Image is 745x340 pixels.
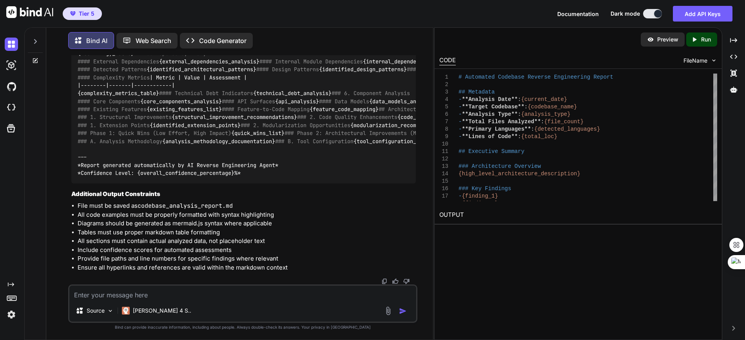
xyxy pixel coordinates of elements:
[459,111,462,117] span: -
[435,206,722,224] h2: OUTPUT
[521,133,557,140] span: {total_loc}
[711,57,717,64] img: chevron down
[63,7,102,20] button: premiumTier 5
[439,81,448,88] div: 2
[382,106,513,113] span: # Architecture Improvement Recommendations
[79,10,94,18] span: Tier 5
[439,170,448,178] div: 14
[162,90,253,97] span: ### Technical Debt Indicators
[459,96,462,103] span: -
[459,133,462,140] span: -
[70,11,76,16] img: premium
[81,114,172,121] span: ## 1. Structural Improvements
[459,163,541,169] span: ### Architecture Overview
[410,66,463,73] span: ### Anti-Patterns
[81,66,147,73] span: ### Detected Patterns
[138,202,233,210] code: codebase_analysis_report.md
[459,185,511,192] span: ### Key Findings
[86,36,107,45] p: Bind AI
[5,101,18,114] img: cloudideIcon
[531,126,534,132] span: :
[78,114,81,121] span: #
[78,210,415,219] li: All code examples must be properly formatted with syntax highlighting
[439,56,456,65] div: CODE
[439,103,448,111] div: 5
[403,278,410,284] img: dislike
[256,66,259,73] span: #
[81,106,147,113] span: ### Existing Features
[384,306,393,315] img: attachment
[78,74,81,81] span: #
[78,130,81,137] span: #
[439,200,448,207] div: 18
[107,308,114,314] img: Pick Models
[78,106,81,113] span: #
[81,58,159,65] span: ### External Dependencies
[534,126,600,132] span: {detected_languages}
[439,126,448,133] div: 8
[244,122,350,129] span: ## 2. Modularization Opportunities
[527,104,577,110] span: {codebase_name}
[462,193,498,199] span: {finding_1}
[71,190,160,198] strong: Additional Output Constraints
[459,89,495,95] span: ## Metadata
[462,200,498,207] span: {finding_2}
[225,106,310,113] span: ### Feature-to-Code Mapping
[259,66,319,73] span: ### Design Patterns
[462,119,541,125] span: **Total Files Analyzed**
[81,74,150,81] span: ### Complexity Metrics
[275,138,278,145] span: #
[78,228,415,237] li: Tables must use proper markdown table formatting
[78,98,81,105] span: #
[78,66,81,73] span: #
[379,106,382,113] span: #
[81,138,162,145] span: ## A. Analysis Methodology
[518,111,521,117] span: :
[159,90,162,97] span: #
[5,38,18,51] img: darkChat
[524,104,527,110] span: :
[381,278,388,284] img: copy
[87,307,105,315] p: Source
[399,307,407,315] img: icon
[518,133,521,140] span: :
[81,98,140,105] span: ### Core Components
[78,122,81,129] span: #
[322,98,369,105] span: ### Data Models
[544,119,584,125] span: {file_count}
[518,96,521,103] span: :
[657,36,678,43] p: Preview
[647,36,654,43] img: preview
[136,36,171,45] p: Web Search
[439,192,448,200] div: 17
[459,171,580,177] span: {high_level_architecture_description}
[557,11,599,17] span: Documentation
[557,10,599,18] button: Documentation
[122,307,130,315] img: Claude 4 Sonnet
[439,74,448,81] div: 1
[78,237,415,246] li: All sections must contain actual analyzed data, not placeholder text
[78,219,415,228] li: Diagrams should be generated as mermaid.js syntax where applicable
[407,66,410,73] span: #
[683,57,707,65] span: FileName
[439,178,448,185] div: 15
[81,122,150,129] span: ## 1. Extension Points
[439,140,448,148] div: 10
[459,119,462,125] span: -
[439,185,448,192] div: 16
[701,36,711,43] p: Run
[439,148,448,155] div: 11
[134,50,137,57] span: #
[5,80,18,93] img: githubDark
[332,90,335,97] span: #
[222,98,225,105] span: #
[392,278,399,284] img: like
[278,138,353,145] span: ## B. Tool Configuration
[5,308,18,321] img: settings
[673,6,732,22] button: Add API Keys
[6,6,53,18] img: Bind AI
[81,130,231,137] span: ## Phase 1: Quick Wins (Low Effort, High Impact)
[199,36,247,45] p: Code Generator
[263,58,363,65] span: ### Internal Module Dependencies
[439,155,448,163] div: 12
